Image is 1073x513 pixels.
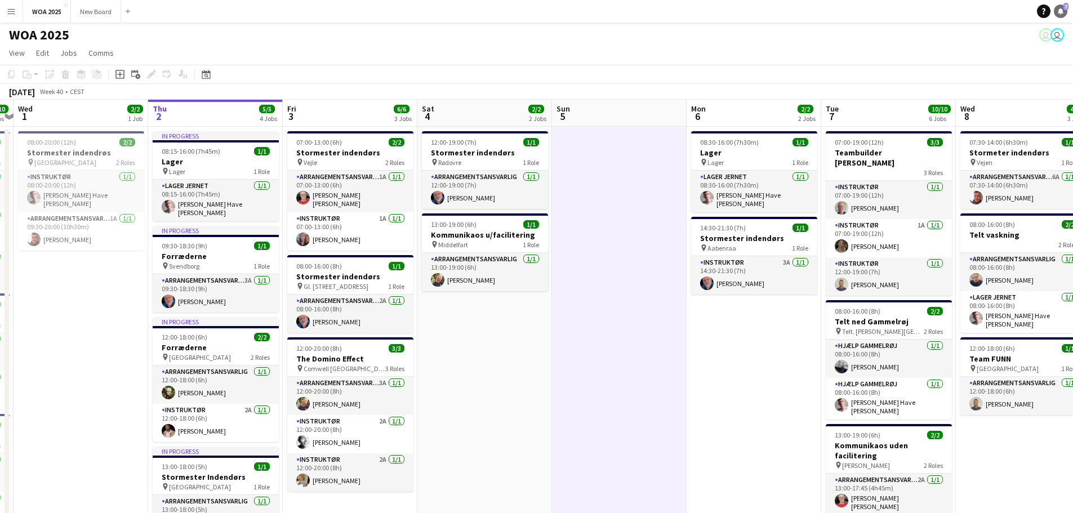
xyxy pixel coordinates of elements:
[71,1,121,23] button: New Board
[36,48,49,58] span: Edit
[9,26,69,43] h1: WOA 2025
[56,46,82,60] a: Jobs
[1063,3,1068,10] span: 7
[5,46,29,60] a: View
[1050,28,1064,42] app-user-avatar: René Sandager
[23,1,71,23] button: WOA 2025
[60,48,77,58] span: Jobs
[88,48,114,58] span: Comms
[1039,28,1053,42] app-user-avatar: Bettina Madsen
[9,48,25,58] span: View
[37,87,65,96] span: Week 40
[32,46,54,60] a: Edit
[9,86,35,97] div: [DATE]
[84,46,118,60] a: Comms
[1054,5,1067,18] a: 7
[70,87,84,96] div: CEST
